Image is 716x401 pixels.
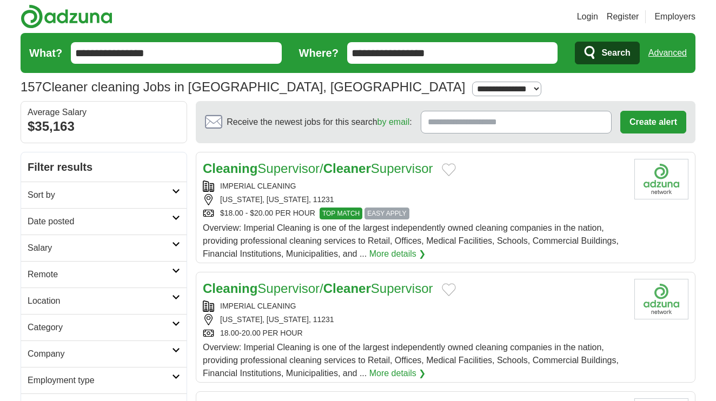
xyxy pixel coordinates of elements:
[203,343,619,378] span: Overview: Imperial Cleaning is one of the largest independently owned cleaning companies in the n...
[654,10,695,23] a: Employers
[28,242,172,255] h2: Salary
[21,261,187,288] a: Remote
[21,208,187,235] a: Date posted
[203,161,257,176] strong: Cleaning
[28,268,172,281] h2: Remote
[299,45,339,61] label: Where?
[21,314,187,340] a: Category
[203,194,626,205] div: [US_STATE], [US_STATE], 11231
[21,235,187,261] a: Salary
[203,328,626,339] div: 18.00-20.00 PER HOUR
[575,42,639,64] button: Search
[620,111,686,133] button: Create alert
[203,300,626,312] div: IMPERIAL CLEANING
[364,208,409,219] span: EASY APPLY
[21,340,187,367] a: Company
[442,163,456,176] button: Add to favorite jobs
[28,347,172,360] h2: Company
[577,10,598,23] a: Login
[634,279,688,319] img: Company logo
[29,45,62,61] label: What?
[21,367,187,393] a: Employment type
[442,283,456,296] button: Add to favorite jobs
[320,208,362,219] span: TOP MATCH
[203,314,626,325] div: [US_STATE], [US_STATE], 11231
[203,281,433,296] a: CleaningSupervisor/CleanerSupervisor
[28,321,172,334] h2: Category
[28,189,172,202] h2: Sort by
[648,42,687,64] a: Advanced
[203,181,626,192] div: IMPERIAL CLEANING
[21,79,466,94] h1: Cleaner cleaning Jobs in [GEOGRAPHIC_DATA], [GEOGRAPHIC_DATA]
[203,208,626,219] div: $18.00 - $20.00 PER HOUR
[28,108,180,117] div: Average Salary
[377,117,410,126] a: by email
[28,295,172,308] h2: Location
[21,152,187,182] h2: Filter results
[369,248,426,260] a: More details ❯
[203,281,257,296] strong: Cleaning
[634,159,688,199] img: Company logo
[28,117,180,136] div: $35,163
[28,374,172,387] h2: Employment type
[21,4,112,29] img: Adzuna logo
[323,161,371,176] strong: Cleaner
[203,161,433,176] a: CleaningSupervisor/CleanerSupervisor
[607,10,639,23] a: Register
[21,77,42,97] span: 157
[203,223,619,258] span: Overview: Imperial Cleaning is one of the largest independently owned cleaning companies in the n...
[601,42,630,64] span: Search
[28,215,172,228] h2: Date posted
[227,116,412,129] span: Receive the newest jobs for this search :
[369,367,426,380] a: More details ❯
[21,288,187,314] a: Location
[323,281,371,296] strong: Cleaner
[21,182,187,208] a: Sort by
